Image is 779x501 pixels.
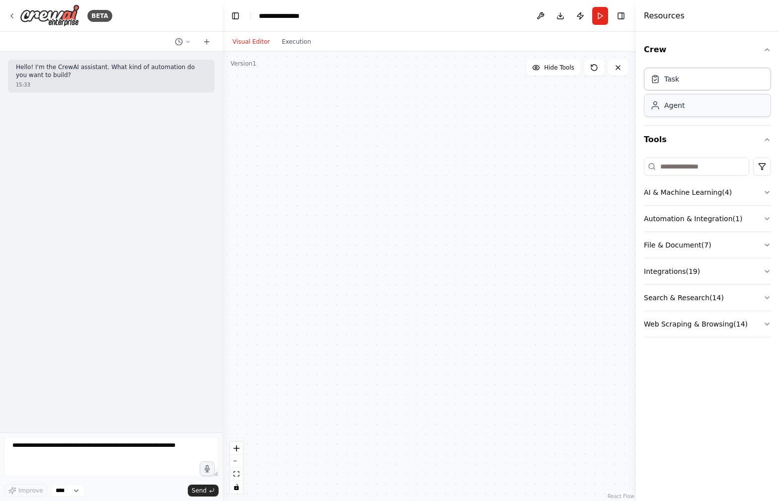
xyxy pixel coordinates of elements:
[199,36,215,48] button: Start a new chat
[231,60,256,68] div: Version 1
[18,487,43,495] span: Improve
[644,258,771,284] button: Integrations(19)
[87,10,112,22] div: BETA
[276,36,317,48] button: Execution
[227,36,276,48] button: Visual Editor
[192,487,207,495] span: Send
[644,179,771,205] button: AI & Machine Learning(4)
[644,232,771,258] button: File & Document(7)
[230,442,243,494] div: React Flow controls
[16,64,207,79] p: Hello! I'm the CrewAI assistant. What kind of automation do you want to build?
[608,494,634,499] a: React Flow attribution
[230,468,243,481] button: fit view
[259,11,310,21] nav: breadcrumb
[20,4,79,27] img: Logo
[230,481,243,494] button: toggle interactivity
[526,60,580,76] button: Hide Tools
[644,311,771,337] button: Web Scraping & Browsing(14)
[4,484,47,497] button: Improve
[229,9,242,23] button: Hide left sidebar
[188,485,219,497] button: Send
[230,442,243,455] button: zoom in
[644,10,685,22] h4: Resources
[644,126,771,154] button: Tools
[230,455,243,468] button: zoom out
[664,100,685,110] div: Agent
[544,64,574,72] span: Hide Tools
[644,154,771,345] div: Tools
[644,285,771,311] button: Search & Research(14)
[614,9,628,23] button: Hide right sidebar
[644,64,771,125] div: Crew
[200,461,215,476] button: Click to speak your automation idea
[16,81,207,88] div: 15:33
[664,74,679,84] div: Task
[644,36,771,64] button: Crew
[171,36,195,48] button: Switch to previous chat
[644,206,771,232] button: Automation & Integration(1)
